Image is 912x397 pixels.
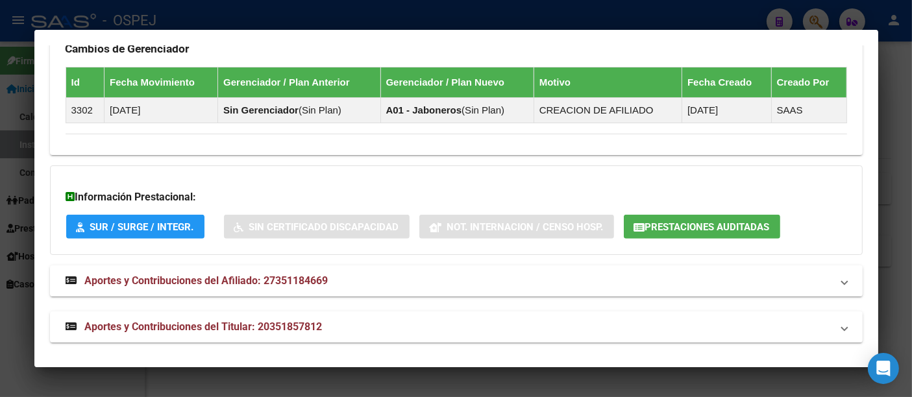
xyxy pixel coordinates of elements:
h3: Cambios de Gerenciador [66,42,847,56]
span: Sin Certificado Discapacidad [249,221,399,233]
td: ( ) [218,98,380,123]
span: Aportes y Contribuciones del Titular: 20351857812 [85,320,323,333]
td: [DATE] [682,98,772,123]
span: SUR / SURGE / INTEGR. [90,221,194,233]
td: CREACION DE AFILIADO [534,98,682,123]
span: Sin Plan [465,104,501,115]
strong: Sin Gerenciador [223,104,299,115]
td: 3302 [66,98,105,123]
td: [DATE] [105,98,218,123]
button: Not. Internacion / Censo Hosp. [419,215,614,239]
strong: A01 - Jaboneros [386,104,462,115]
th: Fecha Movimiento [105,67,218,98]
th: Fecha Creado [682,67,772,98]
th: Creado Por [771,67,846,98]
span: Prestaciones Auditadas [645,221,770,233]
td: ( ) [380,98,534,123]
h3: Información Prestacional: [66,189,846,205]
mat-expansion-panel-header: Aportes y Contribuciones del Afiliado: 27351184669 [50,265,863,296]
div: Open Intercom Messenger [868,353,899,384]
th: Id [66,67,105,98]
span: Aportes y Contribuciones del Afiliado: 27351184669 [85,274,328,287]
td: SAAS [771,98,846,123]
button: SUR / SURGE / INTEGR. [66,215,204,239]
span: Sin Plan [302,104,338,115]
span: Not. Internacion / Censo Hosp. [447,221,604,233]
th: Gerenciador / Plan Anterior [218,67,380,98]
th: Gerenciador / Plan Nuevo [380,67,534,98]
button: Prestaciones Auditadas [624,215,780,239]
th: Motivo [534,67,682,98]
button: Sin Certificado Discapacidad [224,215,410,239]
mat-expansion-panel-header: Aportes y Contribuciones del Titular: 20351857812 [50,311,863,343]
